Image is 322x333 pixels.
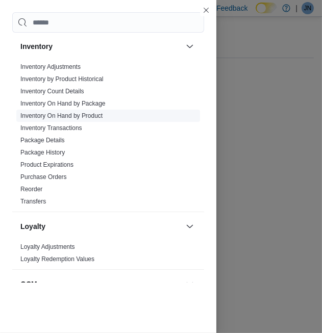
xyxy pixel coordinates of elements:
[184,40,196,53] button: Inventory
[20,255,94,263] span: Loyalty Redemption Values
[20,173,67,181] span: Purchase Orders
[20,124,82,132] span: Inventory Transactions
[20,63,81,70] a: Inventory Adjustments
[20,112,103,120] span: Inventory On Hand by Product
[20,137,65,144] a: Package Details
[20,279,37,289] h3: OCM
[20,41,53,52] h3: Inventory
[20,185,42,193] span: Reorder
[20,221,45,232] h3: Loyalty
[20,112,103,119] a: Inventory On Hand by Product
[20,136,65,144] span: Package Details
[20,198,46,205] a: Transfers
[20,148,65,157] span: Package History
[20,99,106,108] span: Inventory On Hand by Package
[20,255,94,263] a: Loyalty Redemption Values
[20,149,65,156] a: Package History
[20,221,182,232] button: Loyalty
[20,243,75,250] a: Loyalty Adjustments
[20,75,104,83] a: Inventory by Product Historical
[20,87,84,95] span: Inventory Count Details
[20,161,73,168] a: Product Expirations
[12,61,204,212] div: Inventory
[20,88,84,95] a: Inventory Count Details
[20,161,73,169] span: Product Expirations
[20,279,182,289] button: OCM
[20,197,46,206] span: Transfers
[20,186,42,193] a: Reorder
[20,75,104,83] span: Inventory by Product Historical
[20,124,82,132] a: Inventory Transactions
[200,4,212,16] button: Close this dialog
[12,241,204,269] div: Loyalty
[20,173,67,181] a: Purchase Orders
[20,63,81,71] span: Inventory Adjustments
[20,41,182,52] button: Inventory
[184,278,196,290] button: OCM
[20,100,106,107] a: Inventory On Hand by Package
[184,220,196,233] button: Loyalty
